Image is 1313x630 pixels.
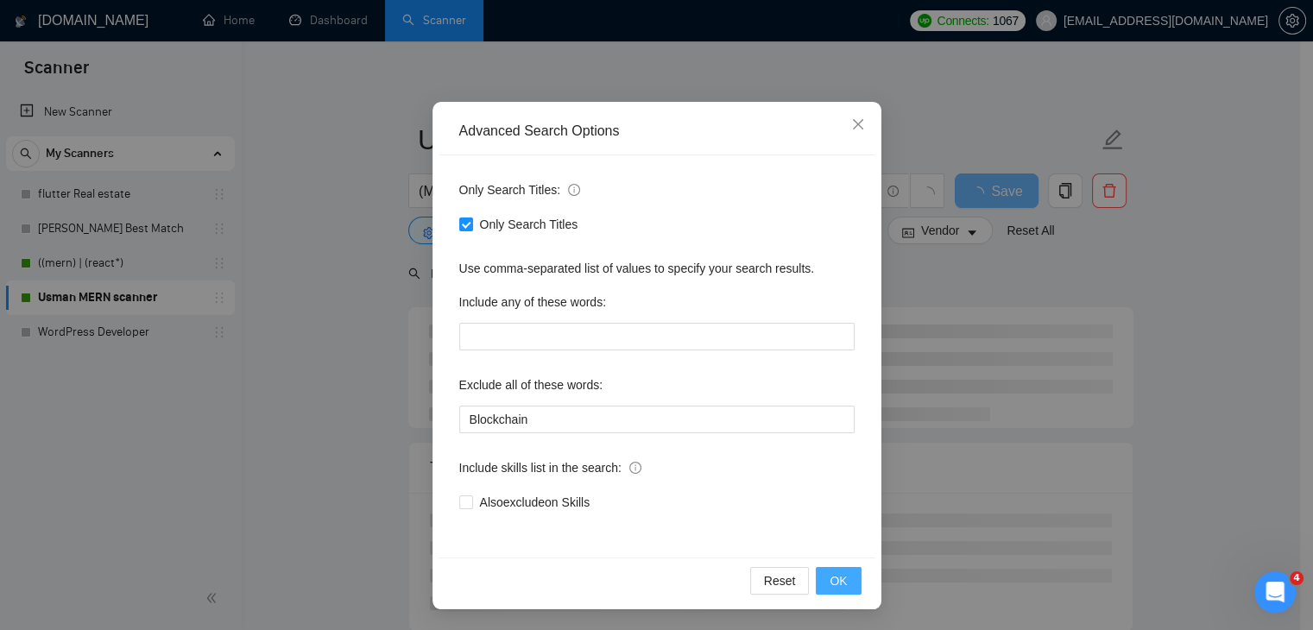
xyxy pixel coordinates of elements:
[1254,571,1296,613] iframe: Intercom live chat
[816,567,861,595] button: OK
[459,180,580,199] span: Only Search Titles:
[750,567,810,595] button: Reset
[1290,571,1304,585] span: 4
[629,462,641,474] span: info-circle
[835,102,881,148] button: Close
[568,184,580,196] span: info-circle
[764,571,796,590] span: Reset
[851,117,865,131] span: close
[459,458,641,477] span: Include skills list in the search:
[473,493,597,512] span: Also exclude on Skills
[830,571,847,590] span: OK
[473,215,585,234] span: Only Search Titles
[459,122,855,141] div: Advanced Search Options
[459,371,603,399] label: Exclude all of these words:
[459,288,606,316] label: Include any of these words:
[459,259,855,278] div: Use comma-separated list of values to specify your search results.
